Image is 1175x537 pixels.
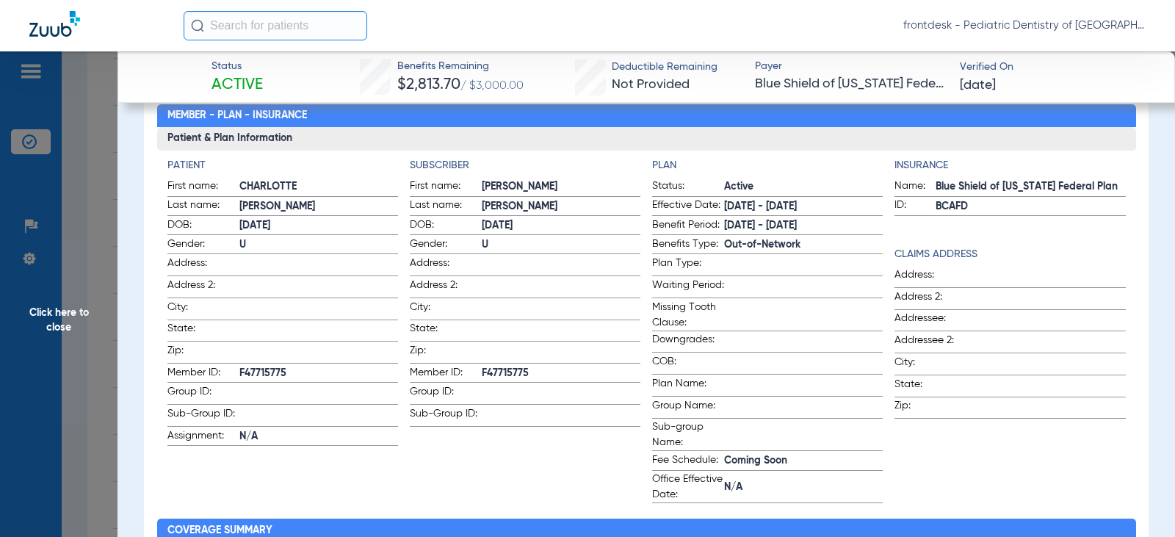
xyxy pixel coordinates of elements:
span: Benefits Remaining [397,59,524,74]
span: Address: [410,256,482,275]
span: Last name: [167,198,239,215]
span: Active [724,179,883,195]
span: / $3,000.00 [460,80,524,92]
span: Plan Name: [652,376,724,396]
h3: Patient & Plan Information [157,127,1136,151]
span: Gender: [167,237,239,254]
span: Gender: [410,237,482,254]
span: [DATE] - [DATE] [724,218,883,234]
span: Address 2: [410,278,482,298]
span: State: [894,377,966,397]
span: Blue Shield of [US_STATE] Federal Plan [755,75,947,93]
span: Addressee: [894,311,966,331]
h4: Plan [652,158,883,173]
span: Benefit Period: [652,217,724,235]
span: BCAFD [936,199,1125,215]
span: City: [410,300,482,320]
span: COB: [652,354,724,374]
span: $2,813.70 [397,77,460,93]
span: Plan Type: [652,256,724,275]
span: Missing Tooth Clause: [652,300,724,331]
span: [DATE] - [DATE] [724,199,883,215]
span: N/A [239,429,398,444]
span: Name: [894,179,936,196]
span: ID: [894,198,936,215]
span: Address 2: [894,289,966,309]
span: Last name: [410,198,482,215]
span: Zip: [410,343,482,363]
span: Addressee 2: [894,333,966,353]
span: Sub-Group ID: [410,406,482,426]
span: State: [167,321,239,341]
span: City: [894,355,966,375]
span: Not Provided [612,78,690,91]
span: [DATE] [960,76,996,95]
span: Status: [652,179,724,196]
span: frontdesk - Pediatric Dentistry of [GEOGRAPHIC_DATA][US_STATE] (WR) [903,18,1146,33]
span: Blue Shield of [US_STATE] Federal Plan [936,179,1125,195]
span: Deductible Remaining [612,60,717,75]
span: First name: [167,179,239,196]
img: Search Icon [191,19,204,32]
span: Assignment: [167,428,239,446]
h2: Member - Plan - Insurance [157,104,1136,128]
span: Downgrades: [652,332,724,352]
span: Zip: [167,343,239,363]
span: Zip: [894,398,966,418]
span: [DATE] [239,218,398,234]
span: DOB: [410,217,482,235]
span: Effective Date: [652,198,724,215]
span: State: [410,321,482,341]
span: DOB: [167,217,239,235]
span: Payer [755,59,947,74]
span: Benefits Type: [652,237,724,254]
span: Coming Soon [724,453,883,469]
span: U [239,237,398,253]
span: Group ID: [410,384,482,404]
span: Group Name: [652,398,724,418]
img: Zuub Logo [29,11,80,37]
span: First name: [410,179,482,196]
span: Sub-Group ID: [167,406,239,426]
span: F47715775 [239,366,398,381]
h4: Patient [167,158,398,173]
span: Status [211,59,263,74]
span: Address 2: [167,278,239,298]
span: Waiting Period: [652,278,724,298]
span: Member ID: [410,365,482,383]
h4: Insurance [894,158,1125,173]
span: Group ID: [167,384,239,404]
span: Member ID: [167,365,239,383]
span: Fee Schedule: [652,453,724,470]
h4: Subscriber [410,158,640,173]
span: Office Effective Date: [652,472,724,502]
span: [PERSON_NAME] [482,199,640,215]
span: Address: [167,256,239,275]
span: U [482,237,640,253]
span: Verified On [960,60,1151,75]
h4: Claims Address [894,247,1125,262]
span: [PERSON_NAME] [239,199,398,215]
input: Search for patients [184,11,367,40]
span: Out-of-Network [724,237,883,253]
span: [PERSON_NAME] [482,179,640,195]
span: Sub-group Name: [652,419,724,450]
span: F47715775 [482,366,640,381]
span: CHARLOTTE [239,179,398,195]
span: City: [167,300,239,320]
span: [DATE] [482,218,640,234]
span: Active [211,75,263,95]
iframe: Chat Widget [1102,466,1175,537]
span: N/A [724,480,883,495]
span: Address: [894,267,966,287]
